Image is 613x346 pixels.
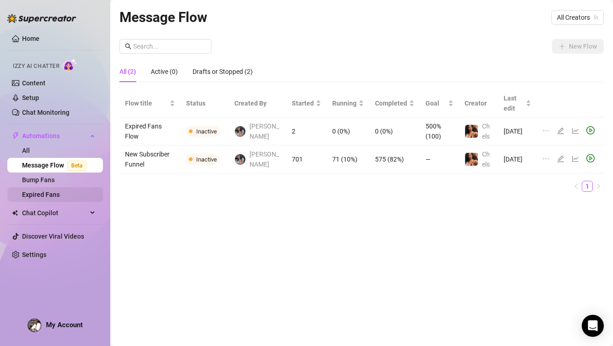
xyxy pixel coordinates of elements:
[22,206,87,220] span: Chat Copilot
[465,125,478,138] img: Chels
[542,127,550,134] span: ellipsis
[22,191,60,198] a: Expired Fans
[369,145,420,173] td: 575 (82%)
[586,126,595,134] span: play-circle
[286,117,327,145] td: 2
[557,127,564,134] span: edit
[557,11,598,24] span: All Creators
[369,117,420,145] td: 0 (0%)
[375,98,407,108] span: Completed
[125,43,131,50] span: search
[572,127,579,134] span: line-chart
[22,35,40,42] a: Home
[125,98,168,108] span: Flow title
[196,156,217,163] span: Inactive
[573,184,579,189] span: left
[63,58,77,72] img: AI Chatter
[22,233,84,240] a: Discover Viral Videos
[119,6,207,28] article: Message Flow
[22,79,45,87] a: Content
[286,145,327,173] td: 701
[498,117,537,145] td: [DATE]
[68,161,86,171] span: Beta
[12,210,18,216] img: Chat Copilot
[420,117,459,145] td: 500% (100)
[465,153,478,166] img: Chels
[327,89,369,117] th: Running
[28,319,41,332] img: ACg8ocJdL4usd-aCzqAKhC090uIINCD-xUXNNvkQUkoEQWB3-52H_cI=s96-c
[582,315,604,337] div: Open Intercom Messenger
[292,98,314,108] span: Started
[572,155,579,162] span: line-chart
[582,181,593,192] li: 1
[119,145,181,173] td: New Subscriber Funnel
[586,154,595,162] span: play-circle
[482,123,490,140] span: Chels
[557,155,564,162] span: edit
[250,149,281,169] span: [PERSON_NAME]
[119,117,181,145] td: Expired Fans Flow
[151,67,178,77] div: Active (0)
[46,321,83,329] span: My Account
[193,67,253,77] div: Drafts or Stopped (2)
[12,132,19,140] span: thunderbolt
[119,67,136,77] div: All (2)
[22,162,90,169] a: Message FlowBeta
[7,14,76,23] img: logo-BBDzfeDw.svg
[482,151,490,168] span: Chels
[571,181,582,192] button: left
[571,181,582,192] li: Previous Page
[133,41,206,51] input: Search...
[459,89,499,117] th: Creator
[369,89,420,117] th: Completed
[593,15,599,20] span: team
[552,39,604,54] button: New Flow
[498,145,537,173] td: [DATE]
[235,154,245,165] img: Chelsea Lovelace
[22,147,30,154] a: All
[286,89,327,117] th: Started
[196,128,217,135] span: Inactive
[593,181,604,192] li: Next Page
[22,128,87,143] span: Automations
[332,98,357,108] span: Running
[22,94,39,101] a: Setup
[22,176,55,184] a: Bump Fans
[542,155,550,162] span: ellipsis
[119,89,181,117] th: Flow title
[593,181,604,192] button: right
[596,184,601,189] span: right
[22,109,69,116] a: Chat Monitoring
[498,89,537,117] th: Last edit
[181,89,229,117] th: Status
[250,121,281,141] span: [PERSON_NAME]
[229,89,286,117] th: Created By
[22,251,46,258] a: Settings
[327,145,369,173] td: 71 (10%)
[13,62,59,71] span: Izzy AI Chatter
[504,93,524,113] span: Last edit
[420,89,459,117] th: Goal
[426,98,446,108] span: Goal
[420,145,459,173] td: —
[235,126,245,137] img: Chelsea Lovelace
[582,181,592,191] a: 1
[327,117,369,145] td: 0 (0%)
